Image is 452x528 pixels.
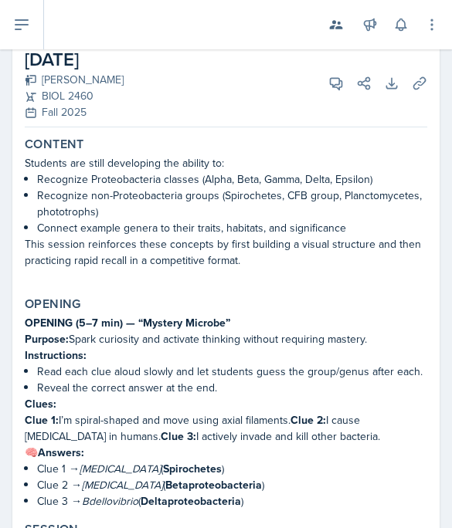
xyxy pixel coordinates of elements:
[141,493,241,509] strong: Deltaproteobacteria
[25,236,427,269] p: This session reinforces these concepts by first building a visual structure and then practicing r...
[25,88,124,104] div: BIOL 2460
[25,412,59,428] strong: Clue 1:
[163,461,222,476] strong: Spirochetes
[25,445,427,461] p: 🧠
[25,315,230,330] strong: OPENING (5–7 min) — “Mystery Microbe”
[165,477,262,492] strong: Betaproteobacteria
[291,412,326,428] strong: Clue 2:
[37,188,427,220] p: Recognize non-Proteobacteria groups (Spirochetes, CFB group, Planctomycetes, phototrophs)
[25,72,124,88] div: [PERSON_NAME]
[25,396,56,411] strong: Clues:
[25,155,427,171] p: Students are still developing the ability to:
[82,477,163,492] em: [MEDICAL_DATA]
[37,171,427,188] p: Recognize Proteobacteria classes (Alpha, Beta, Gamma, Delta, Epsilon)
[25,347,87,363] strong: Instructions:
[37,220,427,236] p: Connect example genera to their traits, habitats, and significance
[82,493,138,509] em: Bdellovibrio
[25,137,84,152] label: Content
[25,104,124,120] div: Fall 2025
[37,461,427,477] p: Clue 1 → ( )
[37,364,427,380] p: Read each clue aloud slowly and let students guess the group/genus after each.
[25,412,427,445] p: I’m spiral-shaped and move using axial filaments. I cause [MEDICAL_DATA] in humans. I actively in...
[37,477,427,493] p: Clue 2 → ( )
[37,493,427,509] p: Clue 3 → ( )
[161,428,196,444] strong: Clue 3:
[25,331,69,347] strong: Purpose:
[25,296,81,312] label: Opening
[25,331,427,347] p: Spark curiosity and activate thinking without requiring mastery.
[38,445,84,460] strong: Answers:
[80,461,161,476] em: [MEDICAL_DATA]
[25,46,124,73] h2: [DATE]
[37,380,427,396] p: Reveal the correct answer at the end.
